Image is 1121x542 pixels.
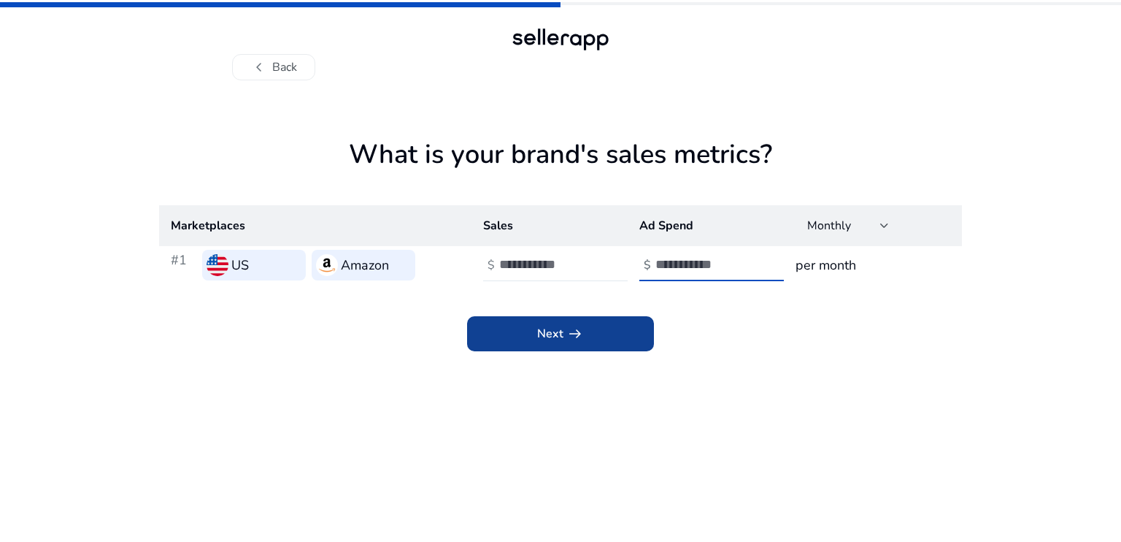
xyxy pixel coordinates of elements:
button: chevron_leftBack [232,54,315,80]
th: Ad Spend [628,205,784,246]
h1: What is your brand's sales metrics? [159,139,962,205]
h3: US [231,255,249,275]
h3: Amazon [341,255,389,275]
h3: per month [796,255,950,275]
h3: #1 [171,250,196,280]
span: Next [537,325,584,343]
img: us.svg [207,254,228,276]
span: Monthly [807,218,851,234]
h4: $ [488,259,495,272]
th: Marketplaces [159,205,471,246]
span: arrow_right_alt [566,325,584,343]
th: Sales [471,205,628,246]
button: Nextarrow_right_alt [467,316,654,351]
span: chevron_left [250,58,268,76]
h4: $ [644,259,651,272]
